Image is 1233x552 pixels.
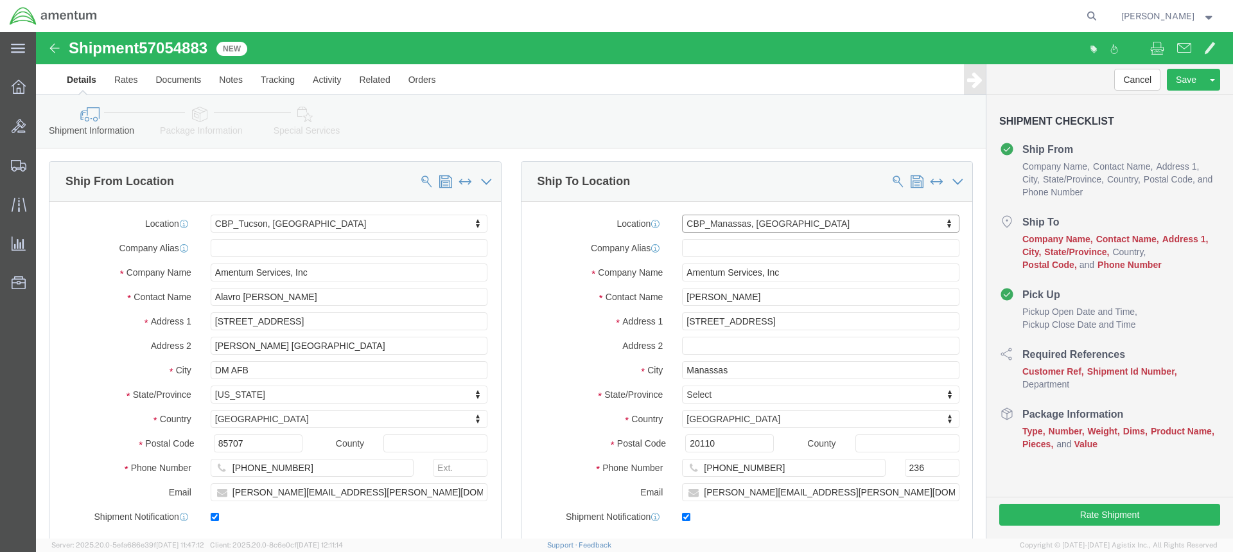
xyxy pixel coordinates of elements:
a: Feedback [579,541,611,549]
button: [PERSON_NAME] [1121,8,1216,24]
img: logo [9,6,98,26]
span: Client: 2025.20.0-8c6e0cf [210,541,343,549]
iframe: FS Legacy Container [36,32,1233,539]
span: Copyright © [DATE]-[DATE] Agistix Inc., All Rights Reserved [1020,540,1218,551]
span: [DATE] 11:47:12 [156,541,204,549]
a: Support [547,541,579,549]
span: Server: 2025.20.0-5efa686e39f [51,541,204,549]
span: Alvaro Borbon [1121,9,1194,23]
span: [DATE] 12:11:14 [297,541,343,549]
